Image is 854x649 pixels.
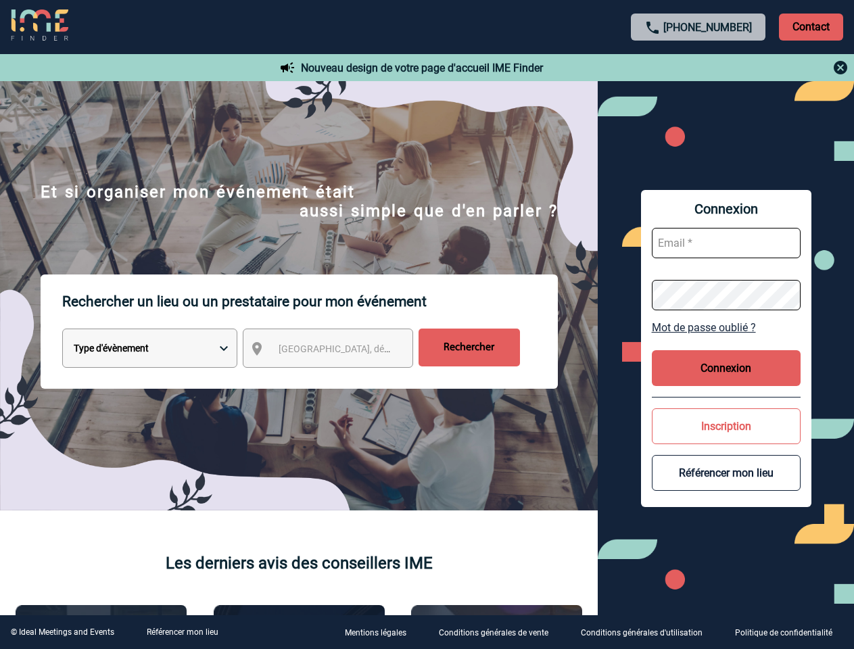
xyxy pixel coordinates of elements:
[652,228,801,258] input: Email *
[570,626,724,639] a: Conditions générales d'utilisation
[439,629,548,638] p: Conditions générales de vente
[652,350,801,386] button: Connexion
[644,20,661,36] img: call-24-px.png
[62,274,558,329] p: Rechercher un lieu ou un prestataire pour mon événement
[652,201,801,217] span: Connexion
[334,626,428,639] a: Mentions légales
[11,627,114,637] div: © Ideal Meetings and Events
[724,626,854,639] a: Politique de confidentialité
[581,629,703,638] p: Conditions générales d'utilisation
[279,343,467,354] span: [GEOGRAPHIC_DATA], département, région...
[419,329,520,366] input: Rechercher
[428,626,570,639] a: Conditions générales de vente
[779,14,843,41] p: Contact
[652,455,801,491] button: Référencer mon lieu
[663,21,752,34] a: [PHONE_NUMBER]
[147,627,218,637] a: Référencer mon lieu
[652,321,801,334] a: Mot de passe oublié ?
[735,629,832,638] p: Politique de confidentialité
[345,629,406,638] p: Mentions légales
[652,408,801,444] button: Inscription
